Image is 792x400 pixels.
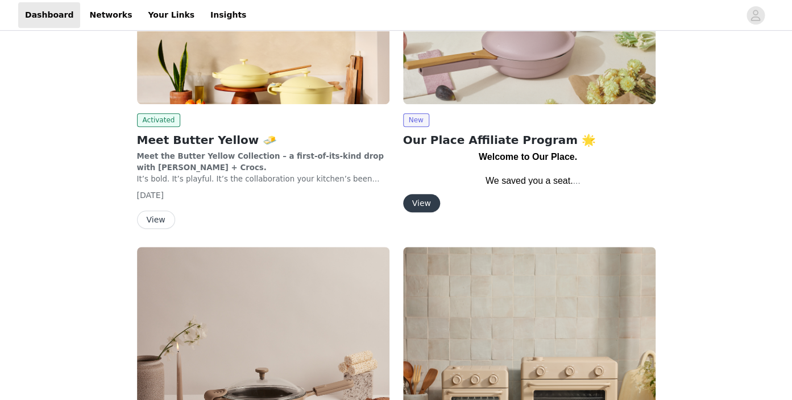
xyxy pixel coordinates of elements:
a: Your Links [141,2,201,28]
a: Dashboard [18,2,80,28]
a: View [137,216,175,224]
span: New [403,113,429,127]
button: View [137,211,175,229]
span: [DATE] [137,191,164,200]
div: avatar [750,6,761,24]
a: Networks [82,2,139,28]
span: We saved you a seat. [486,176,580,185]
h2: Meet Butter Yellow 🧈 [137,131,389,149]
button: View [403,194,440,212]
span: It’s bold. It’s playful. It’s the collaboration your kitchen’s been waiting for. We’ve reimagined... [137,175,380,217]
a: View [403,199,440,208]
strong: Welcome to Our Place. [479,152,577,162]
a: Insights [204,2,253,28]
h2: Our Place Affiliate Program 🌟 [403,131,656,149]
strong: Meet the Butter Yellow Collection – a first-of-its-kind drop with [PERSON_NAME] + Crocs. [137,152,384,172]
span: Activated [137,113,181,127]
